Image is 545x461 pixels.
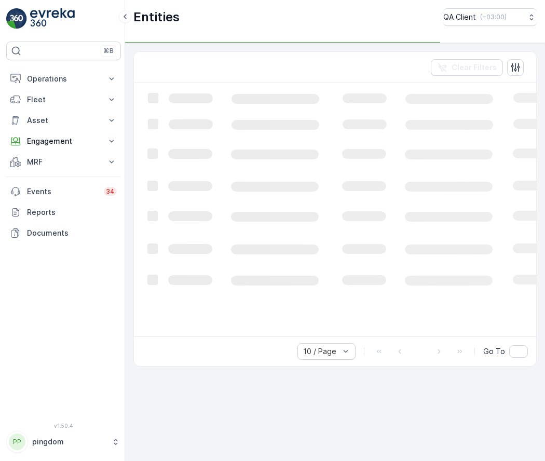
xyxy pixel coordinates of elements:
[9,433,25,450] div: PP
[483,346,505,357] span: Go To
[452,62,497,73] p: Clear Filters
[443,12,476,22] p: QA Client
[6,131,121,152] button: Engagement
[431,59,503,76] button: Clear Filters
[6,431,121,453] button: PPpingdom
[6,152,121,172] button: MRF
[6,202,121,223] a: Reports
[27,94,100,105] p: Fleet
[27,207,117,218] p: Reports
[6,89,121,110] button: Fleet
[27,136,100,146] p: Engagement
[6,423,121,429] span: v 1.50.4
[27,228,117,238] p: Documents
[6,223,121,243] a: Documents
[27,115,100,126] p: Asset
[443,8,537,26] button: QA Client(+03:00)
[6,8,27,29] img: logo
[6,69,121,89] button: Operations
[133,9,180,25] p: Entities
[6,181,121,202] a: Events34
[27,186,98,197] p: Events
[27,74,100,84] p: Operations
[480,13,507,21] p: ( +03:00 )
[30,8,75,29] img: logo_light-DOdMpM7g.png
[32,437,106,447] p: pingdom
[106,187,115,196] p: 34
[27,157,100,167] p: MRF
[103,47,114,55] p: ⌘B
[6,110,121,131] button: Asset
